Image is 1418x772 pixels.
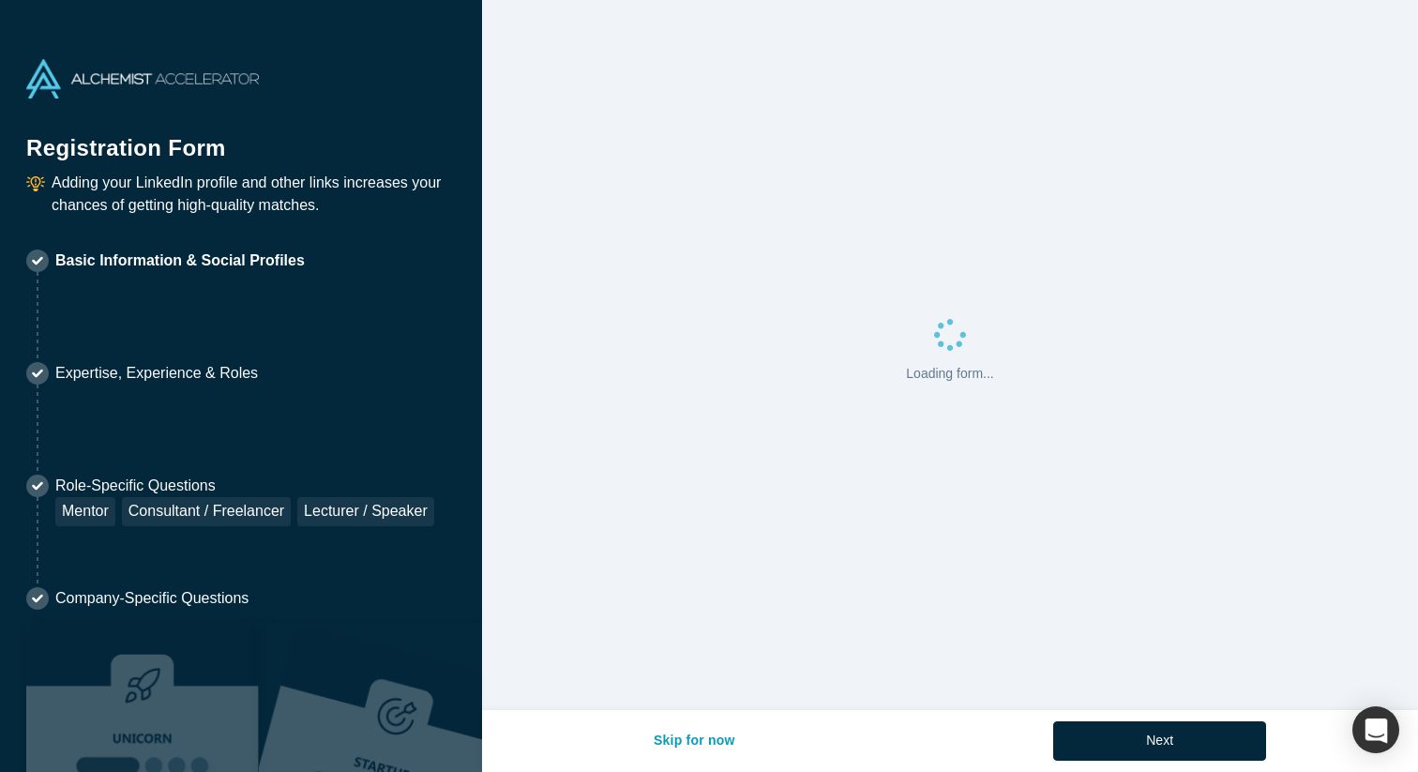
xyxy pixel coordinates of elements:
[634,721,755,761] button: Skip for now
[55,587,249,610] p: Company-Specific Questions
[26,59,259,98] img: Alchemist Accelerator Logo
[297,497,434,526] div: Lecturer / Speaker
[906,364,993,384] p: Loading form...
[55,475,434,497] p: Role-Specific Questions
[55,250,305,272] p: Basic Information & Social Profiles
[122,497,291,526] div: Consultant / Freelancer
[55,362,258,385] p: Expertise, Experience & Roles
[1053,721,1266,761] button: Next
[55,497,115,526] div: Mentor
[26,112,456,165] h1: Registration Form
[52,172,456,217] p: Adding your LinkedIn profile and other links increases your chances of getting high-quality matches.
